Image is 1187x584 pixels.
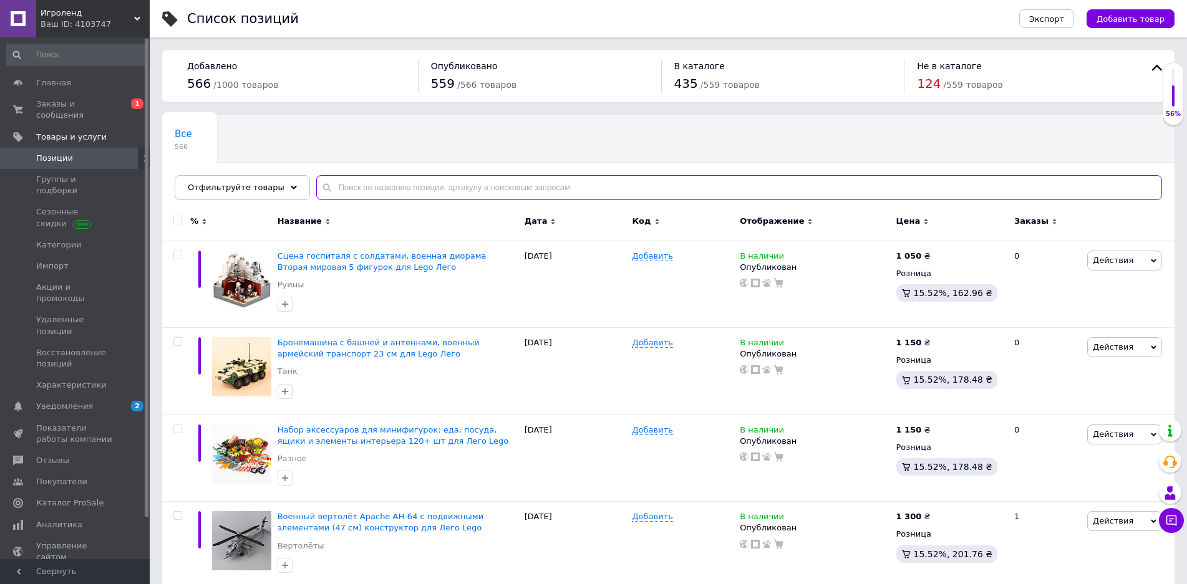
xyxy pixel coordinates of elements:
span: / 566 товаров [457,80,516,90]
b: 1 050 [896,251,922,261]
div: Опубликован [740,262,889,273]
span: Аналитика [36,519,82,530]
div: 0 [1007,328,1084,415]
div: 0 [1007,414,1084,502]
span: В наличии [740,425,784,438]
span: Действия [1093,342,1133,352]
span: 15.52%, 178.48 ₴ [914,375,993,385]
div: Розница [896,529,1004,540]
div: Розница [896,355,1004,366]
span: В каталоге [674,61,725,71]
div: Розница [896,442,1004,453]
div: Опубликован [740,436,889,447]
span: Главная [36,77,71,89]
span: 435 [674,76,698,91]
span: Сезонные скидки [36,206,115,229]
div: 0 [1007,241,1084,328]
div: ₴ [896,337,931,348]
span: Код [632,216,651,227]
div: Ваш ID: 4103747 [41,19,150,30]
div: 56% [1163,110,1183,118]
span: Отзывы [36,455,69,466]
span: Импорт [36,261,69,272]
a: Разное [278,453,307,464]
span: В наличии [740,338,784,351]
img: Военный вертолёт Apache AH-64 с подвижными элементами (47 см) конструктор для Лего Lego [212,511,271,570]
span: Показатели работы компании [36,423,115,445]
button: Экспорт [1019,9,1074,28]
div: Опубликован [740,348,889,360]
span: Все [175,128,192,140]
input: Поиск по названию позиции, артикулу и поисковым запросам [316,175,1162,200]
b: 1 150 [896,425,922,434]
span: Акции и промокоды [36,282,115,304]
span: Заказы и сообщения [36,98,115,121]
span: Действия [1093,516,1133,525]
span: В наличии [740,512,784,525]
div: Розница [896,268,1004,279]
input: Поиск [6,44,147,66]
span: В наличии [740,251,784,264]
span: Удаленные позиции [36,314,115,337]
span: Каталог ProSale [36,497,104,509]
span: Уведомления [36,401,93,412]
span: 15.52%, 178.48 ₴ [914,462,993,472]
span: Игроленд [41,7,134,19]
span: Не в каталоге [917,61,982,71]
span: 566 [187,76,211,91]
span: / 559 товаров [944,80,1003,90]
span: 1 [131,98,143,109]
span: Добавить [632,338,672,348]
span: Добавить [632,251,672,261]
span: Название [278,216,322,227]
span: Цена [896,216,921,227]
img: Бронемашина с башней и антеннами, военный армейский транспорт 23 см для Lego Лего [212,337,271,396]
img: Набор аксессуаров для минифигурок: еда, посуда, ящики и элементы интерьера 120+ шт для Лего Lego [212,424,271,484]
span: Управление сайтом [36,540,115,563]
a: Танк [278,366,298,377]
div: Опубликован [740,522,889,534]
span: 2 [131,401,143,411]
button: Чат с покупателем [1159,508,1184,533]
a: Бронемашина с башней и антеннами, военный армейский транспорт 23 см для Lego Лего [278,338,480,358]
span: Заказы [1014,216,1049,227]
a: Руины [278,279,304,290]
div: ₴ [896,511,931,522]
span: % [190,216,198,227]
span: Товары и услуги [36,132,107,143]
span: Категории [36,239,82,251]
span: 15.52%, 162.96 ₴ [914,288,993,298]
span: / 559 товаров [700,80,760,90]
span: 15.52%, 201.76 ₴ [914,549,993,559]
span: Отфильтруйте товары [188,183,284,192]
span: Группы и подборки [36,174,115,196]
button: Добавить товар [1087,9,1175,28]
span: Действия [1093,429,1133,439]
span: 559 [431,76,455,91]
span: Добавлено [187,61,237,71]
a: Набор аксессуаров для минифигурок: еда, посуда, ящики и элементы интерьера 120+ шт для Лего Lego [278,425,509,446]
span: Характеристики [36,380,107,391]
span: Добавить [632,512,672,522]
span: Позиции [36,153,73,164]
span: Добавить [632,425,672,435]
span: Дата [525,216,548,227]
a: Военный вертолёт Apache AH-64 с подвижными элементами (47 см) конструктор для Лего Lego [278,512,483,532]
span: Отображение [740,216,804,227]
a: Вертолёты [278,540,324,552]
span: Покупатели [36,476,87,487]
span: 566 [175,142,192,151]
div: ₴ [896,424,931,436]
span: Добавить товар [1097,14,1165,24]
span: 124 [917,76,941,91]
div: [DATE] [521,414,629,502]
span: Экспорт [1029,14,1064,24]
a: Сцена госпиталя с солдатами, военная диорама Вторая мировая 5 фигурок для Lego Лего [278,251,487,272]
img: Сцена госпиталя с солдатами, военная диорама Вторая мировая 5 фигурок для Lego Лего [212,251,271,310]
div: Список позиций [187,12,299,26]
div: ₴ [896,251,931,262]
